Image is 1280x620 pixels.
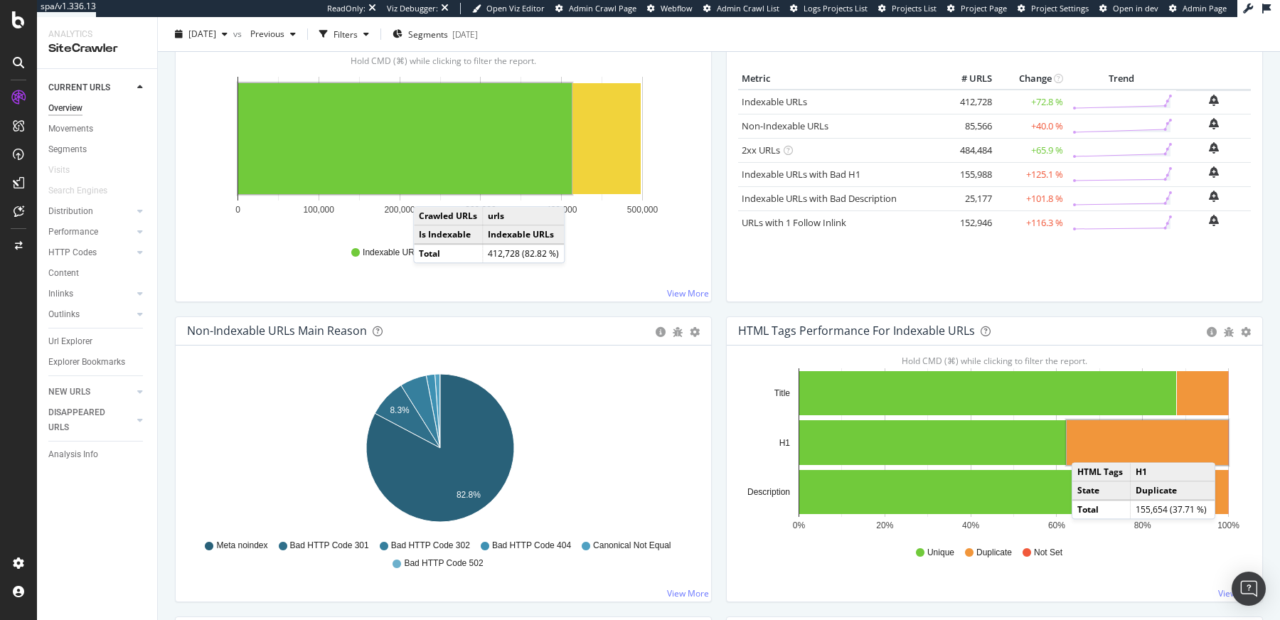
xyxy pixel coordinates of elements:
[48,80,133,95] a: CURRENT URLS
[976,547,1012,559] span: Duplicate
[1209,215,1219,226] div: bell-plus
[1067,68,1176,90] th: Trend
[996,186,1067,210] td: +101.8 %
[996,114,1067,138] td: +40.0 %
[656,327,666,337] div: circle-info
[48,405,120,435] div: DISAPPEARED URLS
[48,385,90,400] div: NEW URLS
[738,324,975,338] div: HTML Tags Performance for Indexable URLs
[245,23,302,46] button: Previous
[939,186,996,210] td: 25,177
[48,447,147,462] a: Analysis Info
[48,307,133,322] a: Outlinks
[690,327,700,337] div: gear
[48,245,97,260] div: HTTP Codes
[962,520,979,530] text: 40%
[1217,520,1239,530] text: 100%
[48,183,122,198] a: Search Engines
[1218,587,1260,599] a: View More
[48,287,73,301] div: Inlinks
[48,266,79,281] div: Content
[996,210,1067,235] td: +116.3 %
[414,225,483,245] td: Is Indexable
[188,28,216,40] span: 2025 May. 28th
[996,162,1067,186] td: +125.1 %
[384,205,415,215] text: 200,000
[1048,520,1065,530] text: 60%
[1130,463,1215,481] td: H1
[627,205,658,215] text: 500,000
[391,540,470,552] span: Bad HTTP Code 302
[1183,3,1227,14] span: Admin Page
[1169,3,1227,14] a: Admin Page
[48,142,87,157] div: Segments
[48,405,133,435] a: DISAPPEARED URLS
[742,95,807,108] a: Indexable URLs
[939,210,996,235] td: 152,946
[1224,327,1234,337] div: bug
[48,163,84,178] a: Visits
[48,204,133,219] a: Distribution
[738,368,1244,533] div: A chart.
[661,3,693,14] span: Webflow
[927,547,954,559] span: Unique
[48,355,125,370] div: Explorer Bookmarks
[1209,191,1219,202] div: bell-plus
[1209,166,1219,178] div: bell-plus
[703,3,779,14] a: Admin Crawl List
[48,355,147,370] a: Explorer Bookmarks
[414,207,483,225] td: Crawled URLs
[667,587,709,599] a: View More
[334,28,358,40] div: Filters
[472,3,545,14] a: Open Viz Editor
[314,23,375,46] button: Filters
[48,287,133,301] a: Inlinks
[414,245,483,263] td: Total
[996,138,1067,162] td: +65.9 %
[233,28,245,40] span: vs
[1113,3,1158,14] span: Open in dev
[1209,142,1219,154] div: bell-plus
[647,3,693,14] a: Webflow
[1209,118,1219,129] div: bell-plus
[483,245,565,263] td: 412,728 (82.82 %)
[717,3,779,14] span: Admin Crawl List
[486,3,545,14] span: Open Viz Editor
[48,122,93,137] div: Movements
[390,405,410,415] text: 8.3%
[48,334,147,349] a: Url Explorer
[1130,481,1215,501] td: Duplicate
[1031,3,1089,14] span: Project Settings
[48,41,146,57] div: SiteCrawler
[892,3,937,14] span: Projects List
[492,540,571,552] span: Bad HTTP Code 404
[187,368,693,533] svg: A chart.
[996,68,1067,90] th: Change
[774,388,791,398] text: Title
[452,28,478,40] div: [DATE]
[327,3,366,14] div: ReadOnly:
[48,307,80,322] div: Outlinks
[48,101,147,116] a: Overview
[1072,463,1130,481] td: HTML Tags
[742,216,846,229] a: URLs with 1 Follow Inlink
[569,3,636,14] span: Admin Crawl Page
[465,205,496,215] text: 300,000
[48,447,98,462] div: Analysis Info
[48,28,146,41] div: Analytics
[48,122,147,137] a: Movements
[1232,572,1266,606] div: Open Intercom Messenger
[1018,3,1089,14] a: Project Settings
[290,540,369,552] span: Bad HTTP Code 301
[216,540,267,552] span: Meta noindex
[48,225,133,240] a: Performance
[804,3,868,14] span: Logs Projects List
[483,207,565,225] td: urls
[1241,327,1251,337] div: gear
[742,119,828,132] a: Non-Indexable URLs
[667,287,709,299] a: View More
[939,138,996,162] td: 484,484
[48,225,98,240] div: Performance
[939,162,996,186] td: 155,988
